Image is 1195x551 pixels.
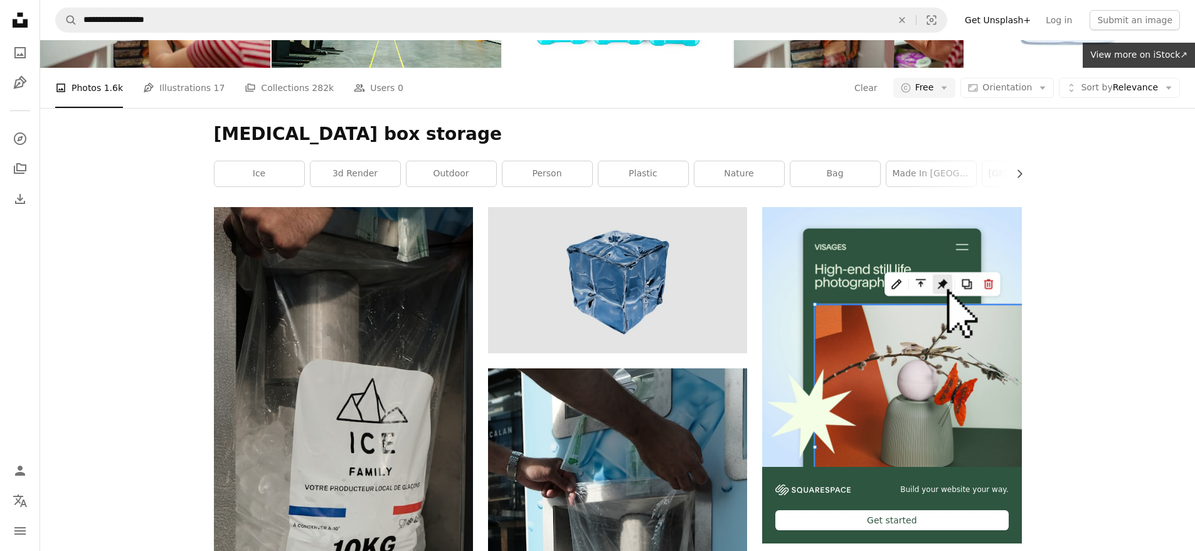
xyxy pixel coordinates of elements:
[8,8,33,35] a: Home — Unsplash
[8,458,33,483] a: Log in / Sign up
[1008,161,1022,186] button: scroll list to the right
[762,207,1021,466] img: file-1723602894256-972c108553a7image
[8,126,33,151] a: Explore
[354,68,403,108] a: Users 0
[8,40,33,65] a: Photos
[900,484,1008,495] span: Build your website your way.
[214,81,225,95] span: 17
[762,207,1021,543] a: Build your website your way.Get started
[982,161,1072,186] a: [GEOGRAPHIC_DATA]
[888,8,916,32] button: Clear
[694,161,784,186] a: nature
[8,70,33,95] a: Illustrations
[245,68,334,108] a: Collections 282k
[1038,10,1080,30] a: Log in
[311,161,400,186] a: 3d render
[916,8,947,32] button: Visual search
[775,510,1008,530] div: Get started
[8,518,33,543] button: Menu
[8,488,33,513] button: Language
[915,82,934,94] span: Free
[398,81,403,95] span: 0
[143,68,225,108] a: Illustrations 17
[488,207,747,353] img: A crushed cube in a blue metallic color.
[893,78,956,98] button: Free
[960,78,1054,98] button: Orientation
[598,161,688,186] a: plastic
[1083,43,1195,68] a: View more on iStock↗
[55,8,947,33] form: Find visuals sitewide
[56,8,77,32] button: Search Unsplash
[214,432,473,443] a: A machine with a bag of ice on top of it
[1059,78,1180,98] button: Sort byRelevance
[214,123,1022,146] h1: [MEDICAL_DATA] box storage
[982,82,1032,92] span: Orientation
[854,78,878,98] button: Clear
[775,484,851,495] img: file-1606177908946-d1eed1cbe4f5image
[1090,10,1180,30] button: Submit an image
[1090,50,1187,60] span: View more on iStock ↗
[8,186,33,211] a: Download History
[790,161,880,186] a: bag
[488,274,747,286] a: A crushed cube in a blue metallic color.
[406,161,496,186] a: outdoor
[502,161,592,186] a: person
[886,161,976,186] a: made in [GEOGRAPHIC_DATA]
[312,81,334,95] span: 282k
[215,161,304,186] a: ice
[957,10,1038,30] a: Get Unsplash+
[1081,82,1112,92] span: Sort by
[8,156,33,181] a: Collections
[1081,82,1158,94] span: Relevance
